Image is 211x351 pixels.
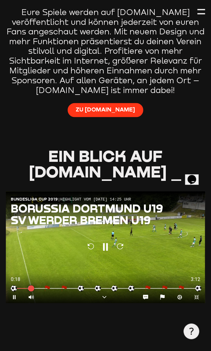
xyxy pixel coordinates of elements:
div: 0:18 [6,273,105,286]
div: 3:12 [105,273,205,286]
span: Ein Blick auf [49,146,163,166]
span: [DOMAIN_NAME] _ [29,162,182,181]
span: Zu [DOMAIN_NAME] [76,106,135,114]
p: Eure Spiele werden auf [DOMAIN_NAME] veröffentlicht und können jederzeit von euren Fans angeschau... [6,7,205,95]
iframe: chat widget [185,166,205,185]
a: Zu [DOMAIN_NAME] [68,103,143,118]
